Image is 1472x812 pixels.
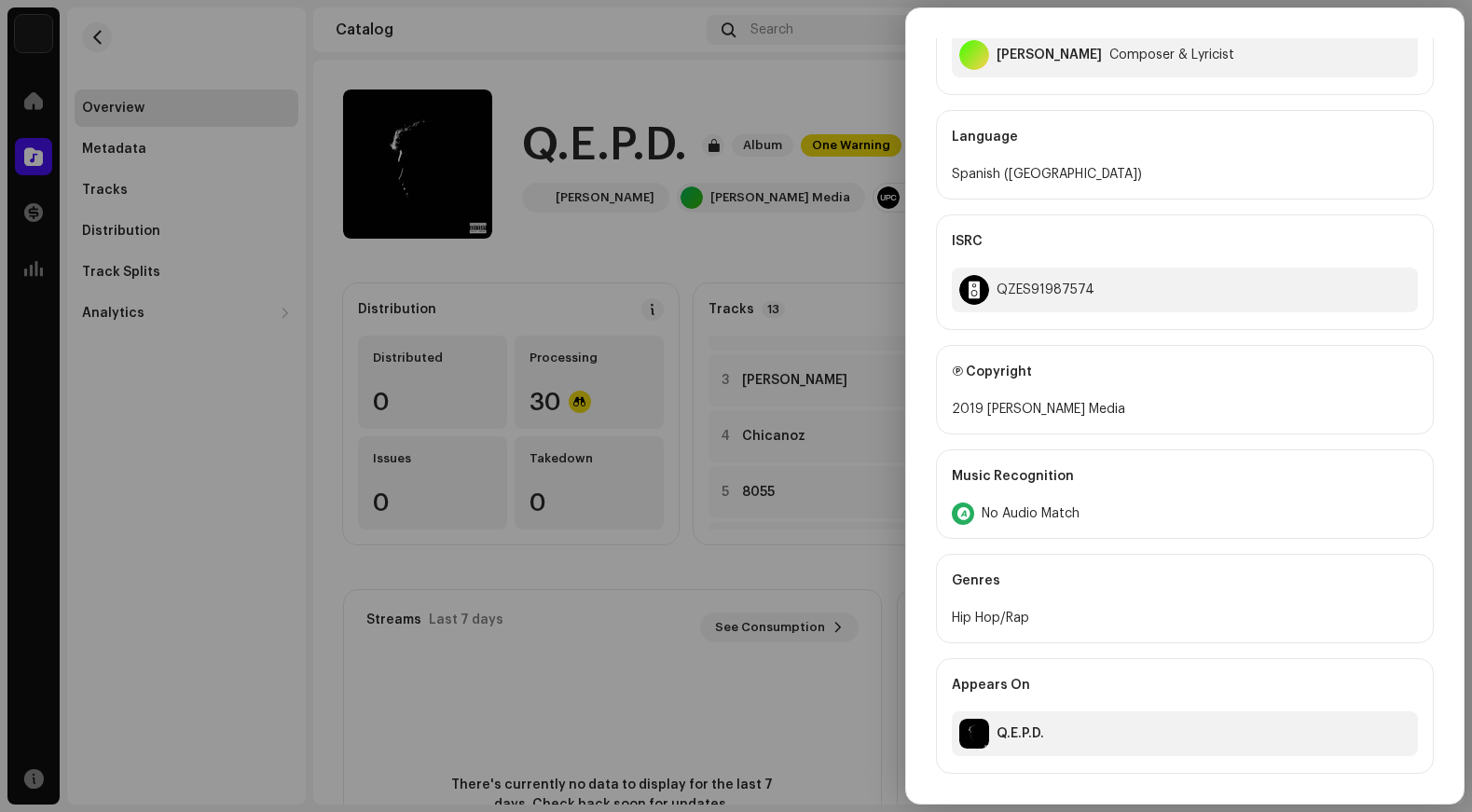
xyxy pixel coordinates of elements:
div: Composer & Lyricist [1109,48,1234,62]
div: Hip Hop/Rap [952,607,1418,629]
div: Music Recognition [952,450,1418,502]
span: No Audio Match [982,506,1080,521]
div: Language [952,111,1418,163]
div: Ⓟ Copyright [952,346,1418,398]
div: 2019 [PERSON_NAME] Media [952,398,1418,420]
div: Spanish ([GEOGRAPHIC_DATA]) [952,163,1418,186]
div: Appears On [952,659,1418,711]
div: Q.E.P.D. [997,726,1044,741]
img: e0575017-2c2d-452f-acfc-ab1ae4cd8df2 [959,719,989,749]
div: Sebastian Ramirez [997,48,1102,62]
div: ISRC [952,215,1418,268]
div: Genres [952,555,1418,607]
div: QZES91987574 [997,282,1094,297]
